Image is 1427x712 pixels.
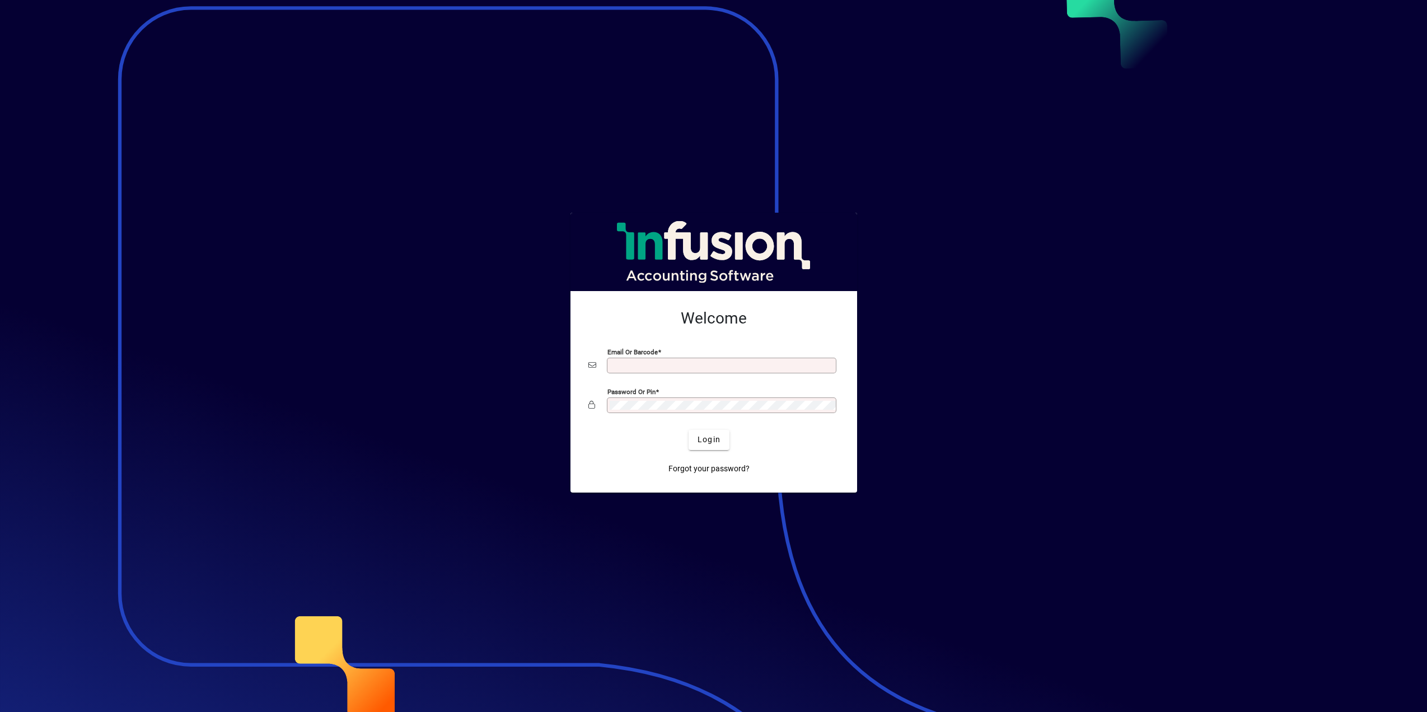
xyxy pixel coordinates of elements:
[689,430,729,450] button: Login
[698,434,720,446] span: Login
[607,348,658,355] mat-label: Email or Barcode
[664,459,754,479] a: Forgot your password?
[668,463,750,475] span: Forgot your password?
[607,387,656,395] mat-label: Password or Pin
[588,309,839,328] h2: Welcome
